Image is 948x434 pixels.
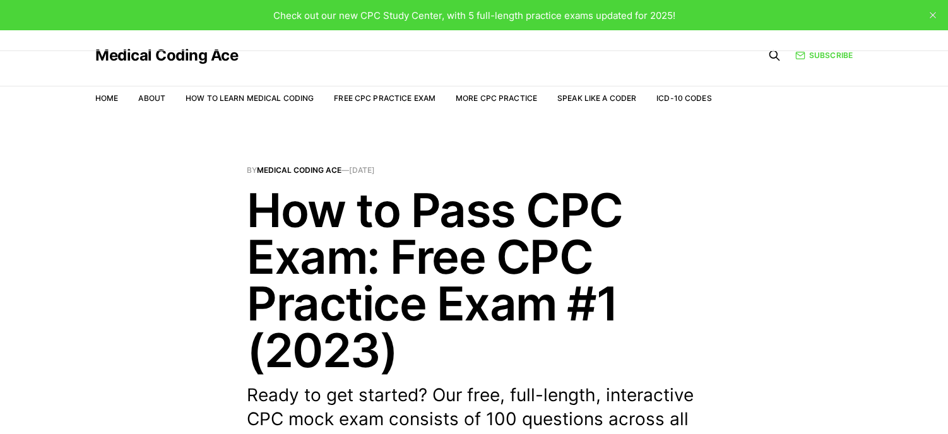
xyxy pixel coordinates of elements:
iframe: portal-trigger [742,372,948,434]
h1: How to Pass CPC Exam: Free CPC Practice Exam #1 (2023) [247,187,701,373]
span: By — [247,167,701,174]
a: Medical Coding Ace [95,48,238,63]
a: About [138,93,165,103]
a: Medical Coding Ace [257,165,341,175]
a: Home [95,93,118,103]
a: ICD-10 Codes [656,93,711,103]
span: Check out our new CPC Study Center, with 5 full-length practice exams updated for 2025! [273,9,675,21]
time: [DATE] [349,165,375,175]
a: More CPC Practice [456,93,537,103]
a: How to Learn Medical Coding [186,93,314,103]
a: Speak Like a Coder [557,93,636,103]
a: Free CPC Practice Exam [334,93,435,103]
button: close [923,5,943,25]
a: Subscribe [795,49,853,61]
